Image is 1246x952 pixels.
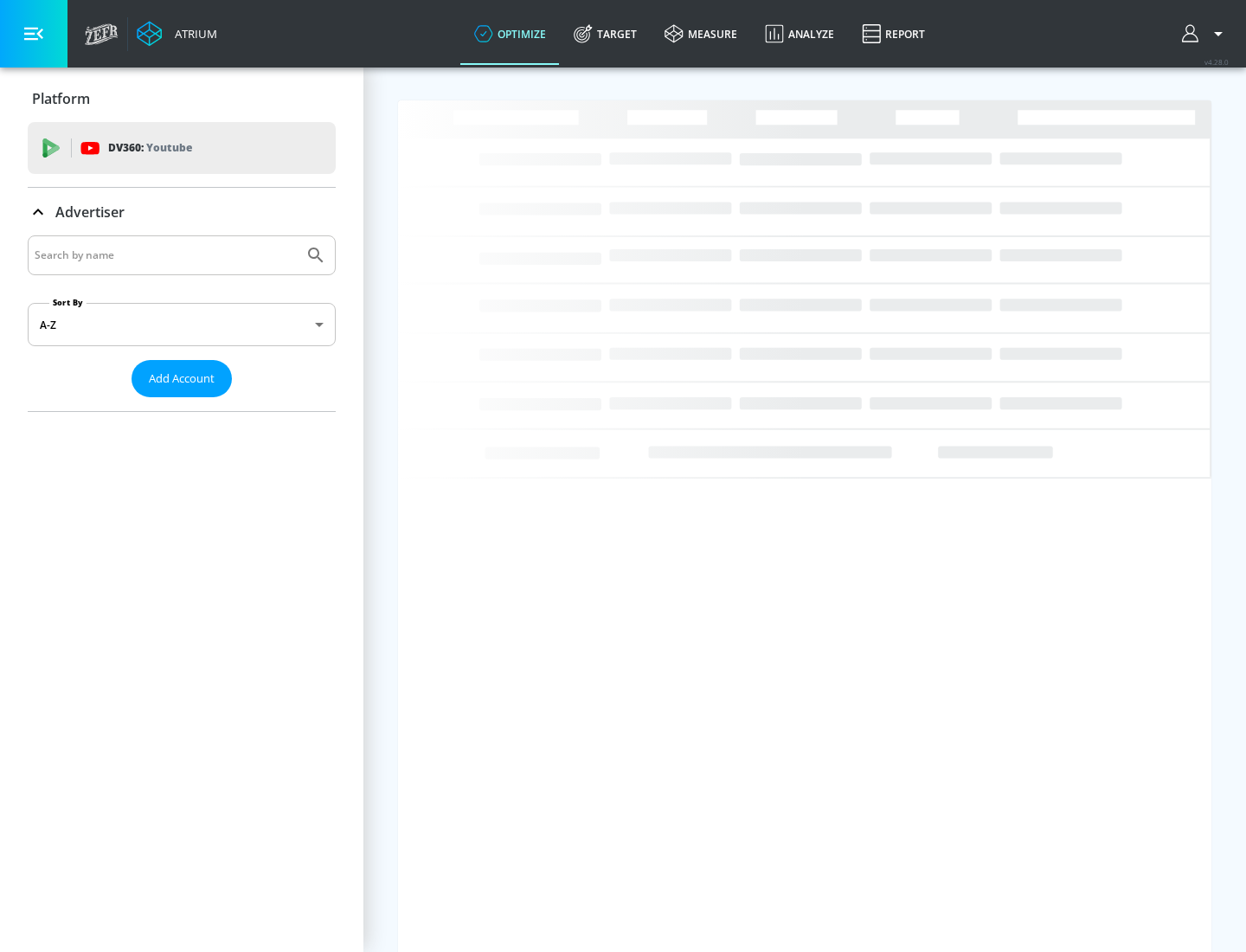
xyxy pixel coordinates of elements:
div: Advertiser [28,235,336,411]
span: Add Account [149,369,215,389]
div: DV360: Youtube [28,122,336,174]
p: Platform [32,89,90,108]
div: A-Z [28,303,336,346]
span: v 4.28.0 [1204,57,1229,67]
a: optimize [460,3,560,65]
button: Add Account [132,360,232,397]
p: DV360: [108,138,192,158]
div: Platform [28,74,336,123]
a: Atrium [137,21,217,47]
a: Report [848,3,939,65]
p: Advertiser [55,203,125,222]
label: Sort By [49,297,87,308]
input: Search by name [35,244,297,267]
div: Advertiser [28,188,336,236]
nav: list of Advertiser [28,397,336,411]
a: Analyze [751,3,848,65]
a: Target [560,3,651,65]
p: Youtube [146,138,192,157]
a: measure [651,3,751,65]
div: Atrium [168,26,217,42]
